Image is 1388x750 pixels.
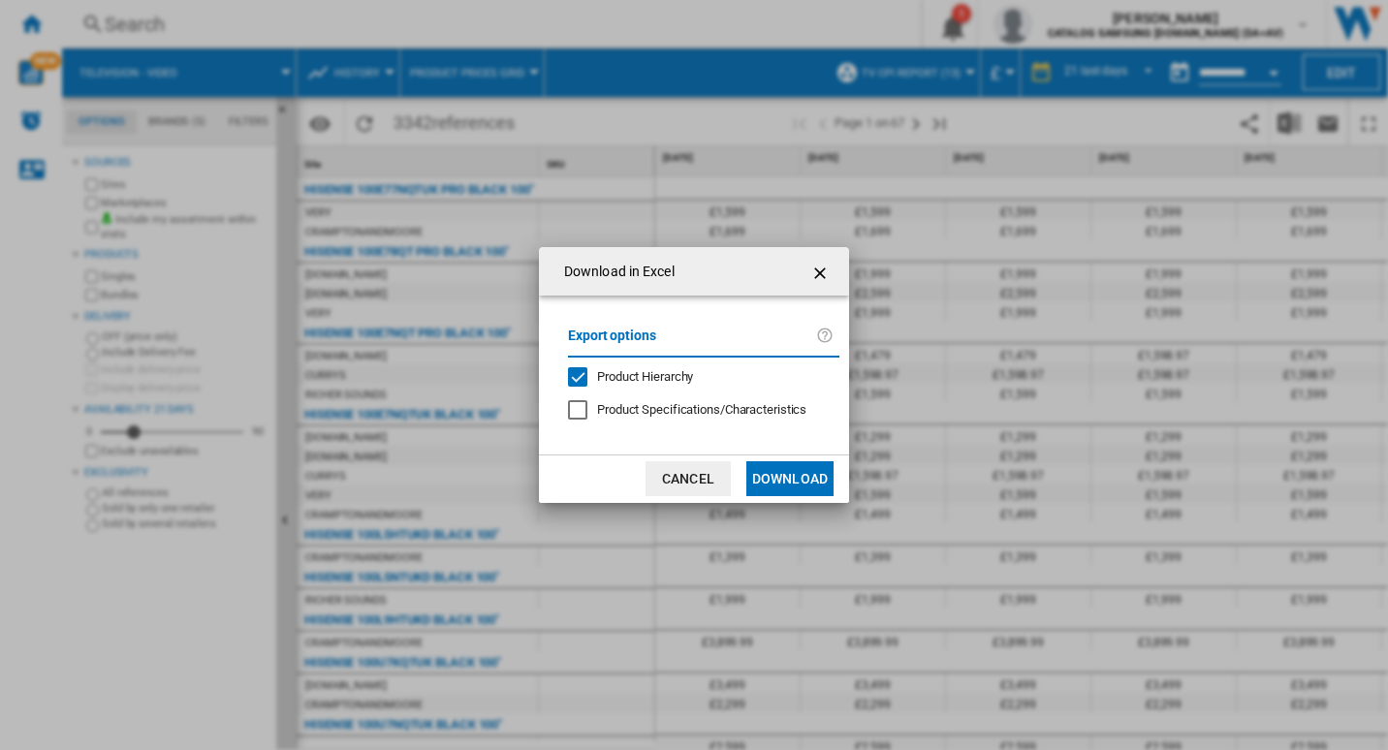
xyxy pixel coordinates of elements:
button: Cancel [646,461,731,496]
div: Only applies to Category View [597,401,806,419]
ng-md-icon: getI18NText('BUTTONS.CLOSE_DIALOG') [810,262,834,285]
span: Product Specifications/Characteristics [597,402,806,417]
button: Download [746,461,834,496]
md-checkbox: Product Hierarchy [568,367,824,386]
h4: Download in Excel [554,263,675,282]
button: getI18NText('BUTTONS.CLOSE_DIALOG') [803,252,841,291]
span: Product Hierarchy [597,369,693,384]
label: Export options [568,325,816,360]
